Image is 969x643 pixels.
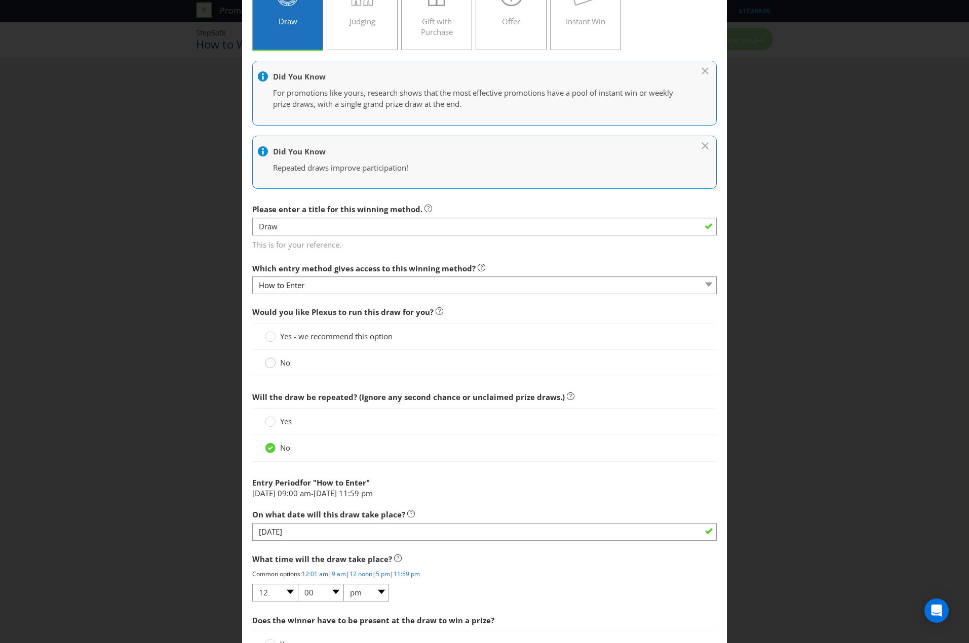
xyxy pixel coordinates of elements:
[924,598,949,623] div: Open Intercom Messenger
[566,16,605,26] span: Instant Win
[372,570,376,578] span: |
[252,554,392,564] span: What time will the draw take place?
[502,16,520,26] span: Offer
[314,488,337,498] span: [DATE]
[252,477,300,488] span: Entry Period
[273,88,686,109] p: For promotions like yours, research shows that the most effective promotions have a pool of insta...
[366,477,370,488] span: "
[252,509,405,519] span: On what date will this draw take place?
[252,488,276,498] span: [DATE]
[376,570,390,578] a: 5 pm
[278,488,311,498] span: 09:00 am
[252,307,434,317] span: Would you like Plexus to run this draw for you?
[280,331,393,341] span: Yes - we recommend this option
[350,16,375,26] span: Judging
[279,16,297,26] span: Draw
[302,570,328,578] a: 12:01 am
[350,570,372,578] a: 12 noon
[328,570,332,578] span: |
[252,392,565,402] span: Will the draw be repeated? (Ignore any second chance or unclaimed prize draws.)
[346,570,350,578] span: |
[311,488,314,498] span: -
[252,570,302,578] span: Common options:
[280,416,292,426] span: Yes
[339,488,373,498] span: 11:59 pm
[280,357,290,368] span: No
[317,477,366,488] span: How to Enter
[421,16,453,37] span: Gift with Purchase
[394,570,420,578] a: 11:59 pm
[332,570,346,578] a: 9 am
[300,477,317,488] span: for "
[390,570,394,578] span: |
[273,163,686,173] p: Repeated draws improve participation!
[252,204,422,214] span: Please enter a title for this winning method.
[280,443,290,453] span: No
[252,523,717,541] input: DD/MM/YYYY
[252,263,476,273] span: Which entry method gives access to this winning method?
[252,615,494,625] span: Does the winner have to be present at the draw to win a prize?
[252,236,717,251] span: This is for your reference.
